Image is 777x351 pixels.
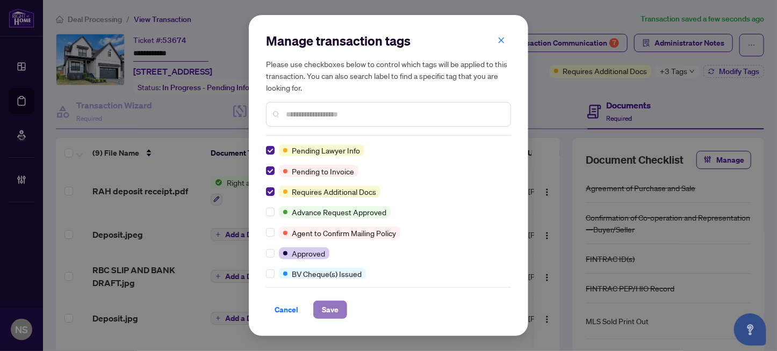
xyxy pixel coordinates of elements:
span: Cancel [275,301,298,318]
span: Pending Lawyer Info [292,144,360,156]
span: close [498,36,505,44]
span: Requires Additional Docs [292,186,376,198]
span: Save [322,301,339,318]
h2: Manage transaction tags [266,32,511,49]
span: Approved [292,247,325,259]
span: Agent to Confirm Mailing Policy [292,227,396,239]
span: BV Cheque(s) Issued [292,268,362,280]
span: Advance Request Approved [292,206,386,218]
h5: Please use checkboxes below to control which tags will be applied to this transaction. You can al... [266,58,511,93]
button: Open asap [734,313,766,346]
button: Save [313,301,347,319]
span: Pending to Invoice [292,165,354,177]
button: Cancel [266,301,307,319]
